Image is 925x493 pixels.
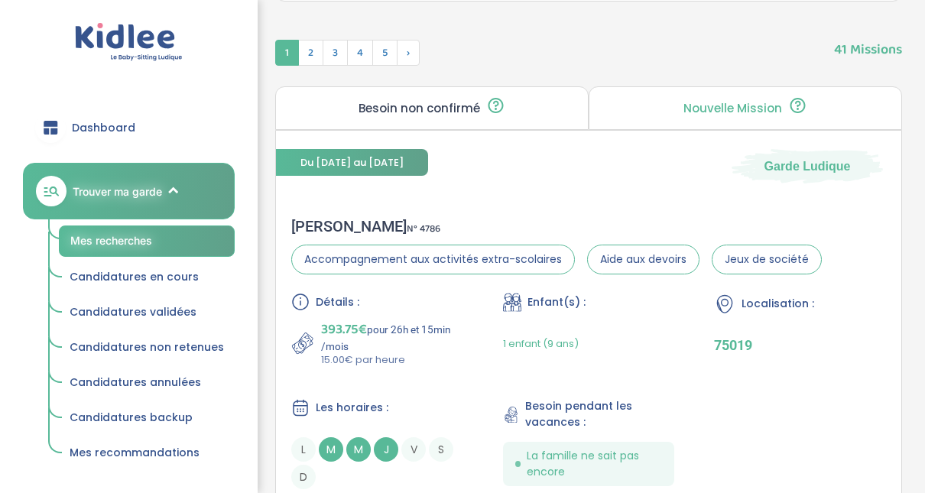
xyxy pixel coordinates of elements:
[587,245,699,274] span: Aide aux devoirs
[346,437,371,462] span: M
[59,368,235,397] a: Candidatures annulées
[683,102,782,115] p: Nouvelle Mission
[527,448,663,480] span: La famille ne sait pas encore
[23,100,235,155] a: Dashboard
[397,40,420,66] span: Suivant »
[321,319,463,352] p: pour 26h et 15min /mois
[372,40,398,66] span: 5
[316,294,359,310] span: Détails :
[291,437,316,462] span: L
[73,183,162,199] span: Trouver ma garde
[298,40,323,66] span: 2
[374,437,398,462] span: J
[59,439,235,468] a: Mes recommandations
[70,339,224,355] span: Candidatures non retenues
[275,40,299,66] span: 1
[525,398,675,430] span: Besoin pendant les vacances :
[291,245,575,274] span: Accompagnement aux activités extra-scolaires
[291,465,316,489] span: D
[23,163,235,219] a: Trouver ma garde
[59,225,235,257] a: Mes recherches
[70,269,199,284] span: Candidatures en cours
[527,294,586,310] span: Enfant(s) :
[316,400,388,416] span: Les horaires :
[59,263,235,292] a: Candidatures en cours
[276,149,428,176] span: Du [DATE] au [DATE]
[72,120,135,136] span: Dashboard
[712,245,822,274] span: Jeux de société
[503,336,579,351] span: 1 enfant (9 ans)
[407,221,440,237] span: N° 4786
[59,333,235,362] a: Candidatures non retenues
[359,102,480,115] p: Besoin non confirmé
[401,437,426,462] span: V
[321,319,367,340] span: 393.75€
[834,24,902,60] span: 41 Missions
[70,375,201,390] span: Candidatures annulées
[70,304,196,319] span: Candidatures validées
[321,352,463,368] p: 15.00€ par heure
[347,40,373,66] span: 4
[323,40,348,66] span: 3
[75,23,183,62] img: logo.svg
[429,437,453,462] span: S
[714,337,886,353] p: 75019
[319,437,343,462] span: M
[70,410,193,425] span: Candidatures backup
[59,404,235,433] a: Candidatures backup
[59,298,235,327] a: Candidatures validées
[70,445,200,460] span: Mes recommandations
[764,157,851,174] span: Garde Ludique
[70,234,152,247] span: Mes recherches
[742,296,814,312] span: Localisation :
[291,217,822,235] div: [PERSON_NAME]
